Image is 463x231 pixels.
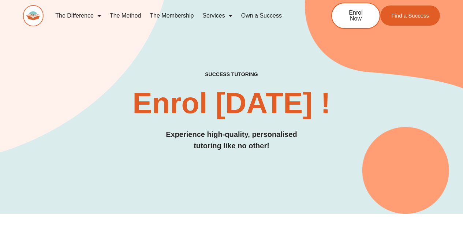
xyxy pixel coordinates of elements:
[380,5,440,26] a: Find a Success
[23,71,440,78] h4: success tutoring
[331,3,380,29] a: Enrol Now
[145,7,198,24] a: The Membership
[343,10,369,22] span: Enrol Now
[105,7,145,24] a: The Method
[51,7,307,24] nav: Menu
[198,7,236,24] a: Services
[237,7,286,24] a: Own a Success
[51,7,105,24] a: The Difference
[23,129,440,152] h3: Experience high-quality, personalised tutoring like no other!
[23,89,440,118] h2: Enrol [DATE] !
[391,13,429,18] span: Find a Success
